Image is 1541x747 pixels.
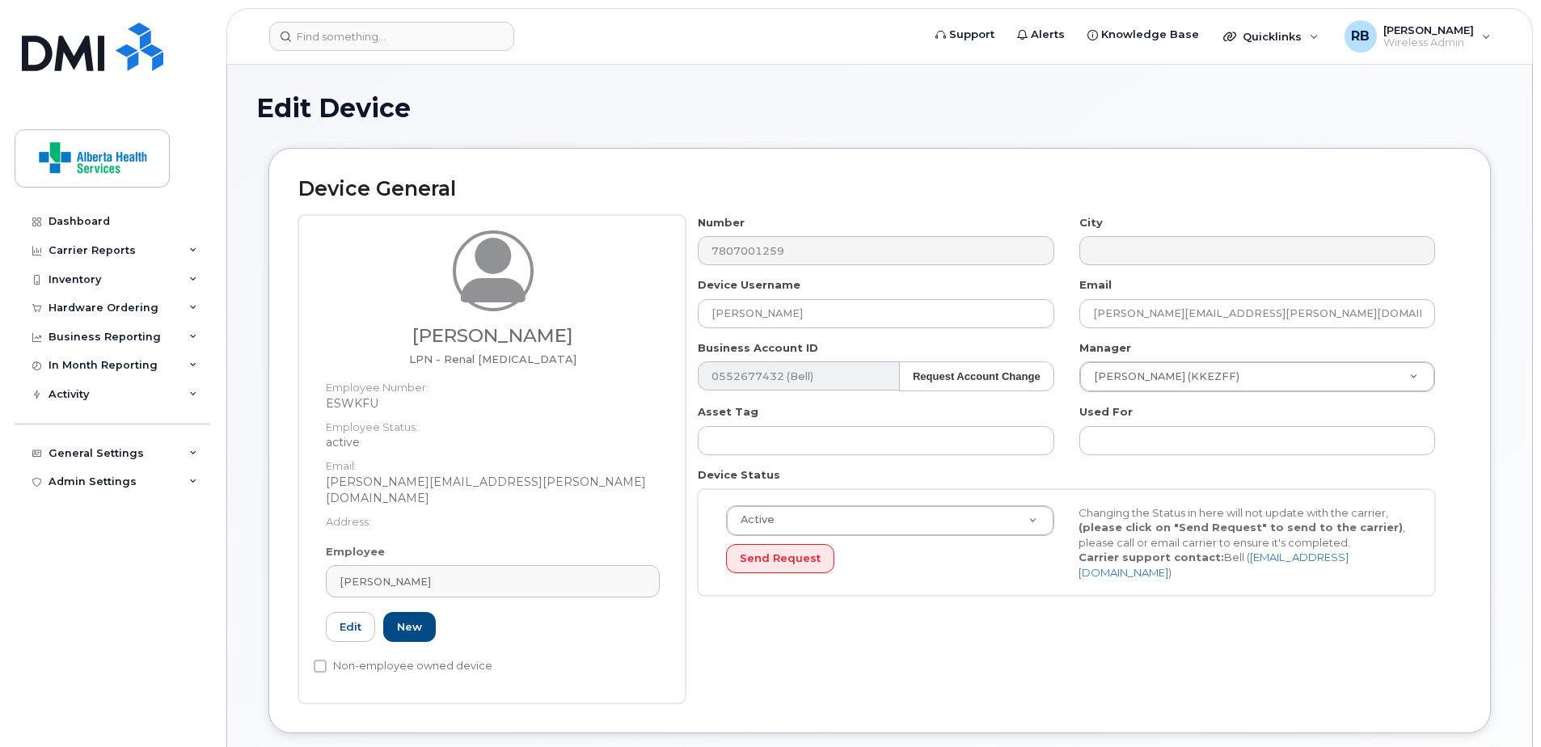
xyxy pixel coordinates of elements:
span: [PERSON_NAME] (KKEZFF) [1084,369,1239,384]
label: Business Account ID [698,340,818,356]
a: Edit [326,612,375,642]
button: Send Request [726,544,834,574]
strong: (please click on "Send Request" to send to the carrier) [1079,521,1403,534]
span: Active [731,513,775,527]
button: Request Account Change [899,361,1054,391]
h2: Device General [298,178,1461,200]
dd: [PERSON_NAME][EMAIL_ADDRESS][PERSON_NAME][DOMAIN_NAME] [326,474,660,506]
h1: Edit Device [256,94,1503,122]
dt: Employee Status: [326,411,660,435]
span: [PERSON_NAME] [340,574,431,589]
dt: Employee Number: [326,372,660,395]
dt: Email: [326,450,660,474]
label: Used For [1079,404,1133,420]
strong: Request Account Change [913,370,1041,382]
span: Job title [409,352,576,365]
label: Number [698,215,745,230]
label: Device Status [698,467,780,483]
a: [EMAIL_ADDRESS][DOMAIN_NAME] [1079,551,1349,579]
div: Changing the Status in here will not update with the carrier, , please call or email carrier to e... [1066,505,1419,580]
strong: Carrier support contact: [1079,551,1224,563]
dt: Address: [326,506,660,530]
label: Email [1079,277,1112,293]
input: Non-employee owned device [314,660,327,673]
a: New [383,612,436,642]
label: City [1079,215,1103,230]
h3: [PERSON_NAME] [326,326,660,346]
dd: active [326,434,660,450]
label: Asset Tag [698,404,758,420]
dd: ESWKFU [326,395,660,411]
label: Non-employee owned device [314,656,492,676]
label: Manager [1079,340,1131,356]
label: Employee [326,544,385,559]
a: Active [727,506,1053,535]
label: Device Username [698,277,800,293]
a: [PERSON_NAME] [326,565,660,597]
a: [PERSON_NAME] (KKEZFF) [1080,362,1434,391]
